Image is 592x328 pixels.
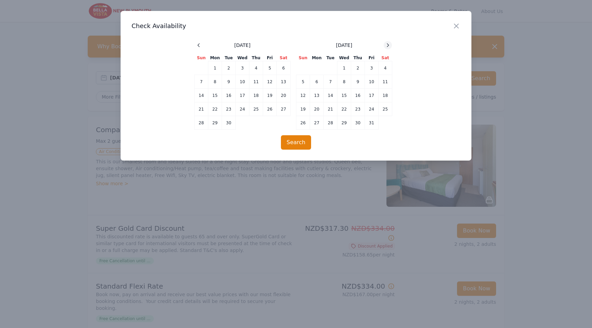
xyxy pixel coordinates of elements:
td: 26 [296,116,310,130]
td: 14 [324,89,337,102]
th: Thu [249,55,263,61]
span: [DATE] [336,42,352,49]
td: 23 [222,102,236,116]
td: 22 [337,102,351,116]
td: 25 [249,102,263,116]
th: Tue [324,55,337,61]
td: 24 [236,102,249,116]
td: 6 [310,75,324,89]
td: 11 [379,75,392,89]
td: 8 [208,75,222,89]
td: 4 [249,61,263,75]
td: 1 [337,61,351,75]
button: Search [281,135,311,150]
td: 18 [249,89,263,102]
th: Sat [379,55,392,61]
td: 25 [379,102,392,116]
td: 22 [208,102,222,116]
th: Tue [222,55,236,61]
th: Thu [351,55,365,61]
td: 2 [351,61,365,75]
td: 14 [195,89,208,102]
td: 3 [365,61,379,75]
td: 6 [277,61,291,75]
td: 29 [208,116,222,130]
td: 28 [324,116,337,130]
td: 20 [277,89,291,102]
th: Wed [236,55,249,61]
td: 12 [263,75,277,89]
td: 31 [365,116,379,130]
th: Sat [277,55,291,61]
td: 8 [337,75,351,89]
td: 15 [208,89,222,102]
td: 2 [222,61,236,75]
td: 21 [195,102,208,116]
td: 3 [236,61,249,75]
td: 4 [379,61,392,75]
td: 19 [296,102,310,116]
td: 28 [195,116,208,130]
td: 5 [296,75,310,89]
td: 13 [310,89,324,102]
td: 7 [195,75,208,89]
td: 11 [249,75,263,89]
td: 19 [263,89,277,102]
td: 1 [208,61,222,75]
td: 29 [337,116,351,130]
td: 26 [263,102,277,116]
td: 17 [365,89,379,102]
td: 27 [310,116,324,130]
td: 23 [351,102,365,116]
th: Fri [365,55,379,61]
td: 21 [324,102,337,116]
td: 7 [324,75,337,89]
td: 30 [222,116,236,130]
td: 12 [296,89,310,102]
th: Sun [195,55,208,61]
td: 17 [236,89,249,102]
td: 30 [351,116,365,130]
td: 16 [351,89,365,102]
td: 18 [379,89,392,102]
th: Sun [296,55,310,61]
td: 9 [351,75,365,89]
td: 5 [263,61,277,75]
td: 9 [222,75,236,89]
th: Fri [263,55,277,61]
h3: Check Availability [132,22,460,30]
th: Wed [337,55,351,61]
td: 10 [365,75,379,89]
td: 24 [365,102,379,116]
span: [DATE] [234,42,250,49]
td: 10 [236,75,249,89]
td: 16 [222,89,236,102]
td: 20 [310,102,324,116]
th: Mon [310,55,324,61]
td: 15 [337,89,351,102]
td: 13 [277,75,291,89]
th: Mon [208,55,222,61]
td: 27 [277,102,291,116]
